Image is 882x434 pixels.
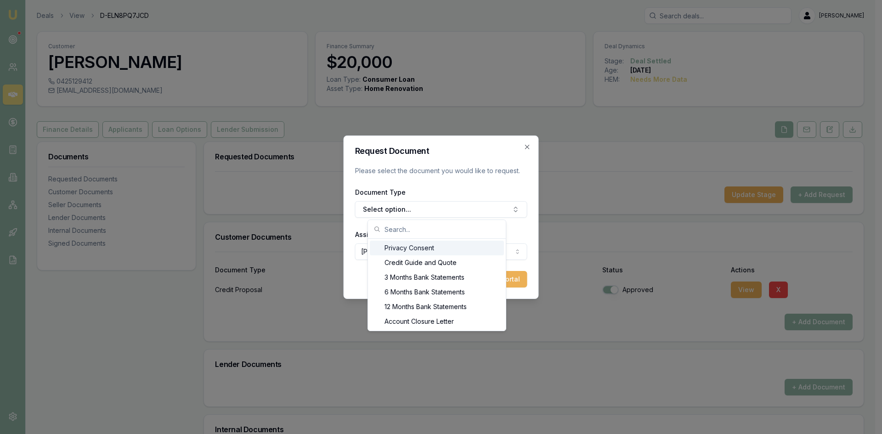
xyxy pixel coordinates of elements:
[355,147,527,155] h2: Request Document
[355,201,527,218] button: Select option...
[368,239,506,331] div: Search...
[370,299,504,314] div: 12 Months Bank Statements
[370,329,504,344] div: Accountant Financials
[370,241,504,255] div: Privacy Consent
[370,255,504,270] div: Credit Guide and Quote
[355,188,406,196] label: Document Type
[384,220,500,238] input: Search...
[355,231,406,238] label: Assigned Client
[355,166,527,175] p: Please select the document you would like to request.
[370,285,504,299] div: 6 Months Bank Statements
[370,314,504,329] div: Account Closure Letter
[370,270,504,285] div: 3 Months Bank Statements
